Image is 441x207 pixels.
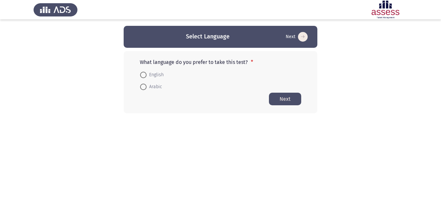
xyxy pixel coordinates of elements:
span: English [147,71,164,79]
p: What language do you prefer to take this test? [140,59,301,65]
button: Start assessment [269,93,301,105]
span: Arabic [147,83,162,91]
img: Assess Talent Management logo [34,1,77,19]
h3: Select Language [186,33,230,41]
button: Start assessment [284,32,310,42]
img: Assessment logo of Development Assessment R1 (EN/AR) [364,1,407,19]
